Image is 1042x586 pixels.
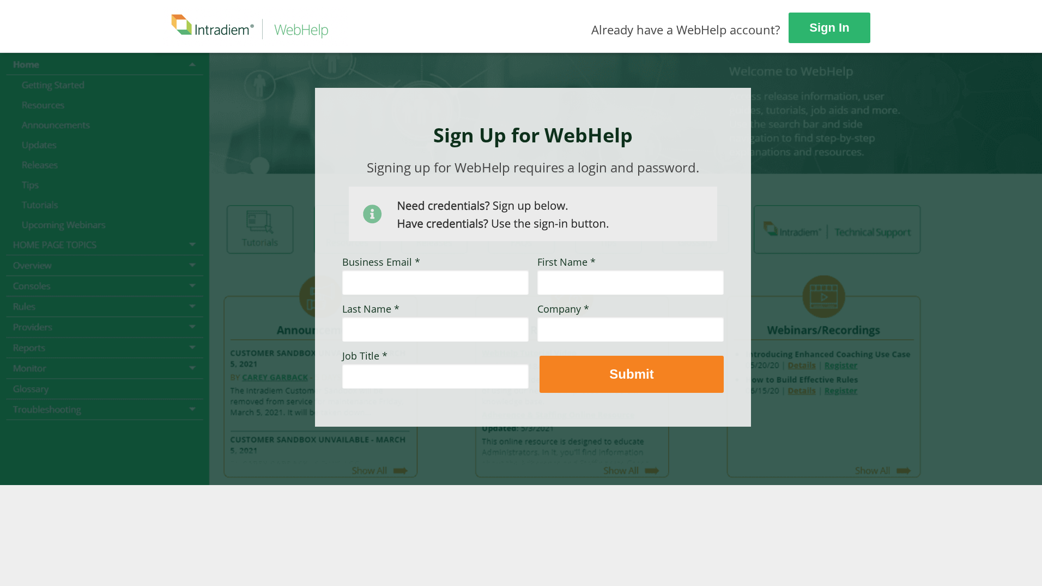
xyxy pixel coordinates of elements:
[809,21,849,34] strong: Sign In
[349,187,717,241] img: Need Credentials? Sign up below. Have Credentials? Use the sign-in button.
[537,302,589,315] span: Company *
[789,13,870,43] a: Sign In
[537,255,596,268] span: First Name *
[342,255,420,268] span: Business Email *
[540,356,724,393] button: Submit
[342,302,399,315] span: Last Name *
[342,349,387,362] span: Job Title *
[433,122,633,148] strong: Sign Up for WebHelp
[609,367,653,381] strong: Submit
[367,158,699,176] span: Signing up for WebHelp requires a login and password.
[591,21,780,38] span: Already have a WebHelp account?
